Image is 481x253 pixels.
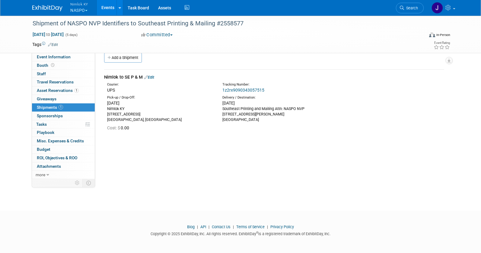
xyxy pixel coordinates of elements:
[45,32,51,37] span: to
[37,54,71,59] span: Event Information
[70,1,88,7] span: Nimlok KY
[436,33,450,37] div: In-Person
[37,147,50,152] span: Budget
[104,53,142,63] a: Add a Shipment
[207,225,211,229] span: |
[222,106,329,122] div: Southeast Printing and Mailing Attn: NASPO NVP [STREET_ADDRESS][PERSON_NAME] [GEOGRAPHIC_DATA]
[196,225,199,229] span: |
[222,88,264,92] a: 1z2rx9090343057515
[32,145,95,154] a: Budget
[65,33,78,37] span: (5 days)
[107,106,213,122] div: Nimlok KY [STREET_ADDRESS] [GEOGRAPHIC_DATA], [GEOGRAPHIC_DATA]
[104,74,444,80] div: Nimlok to SE P & M
[37,79,74,84] span: Travel Reservations
[107,82,213,87] div: Courier:
[32,137,95,145] a: Misc. Expenses & Credits
[107,95,213,100] div: Pick-up / Drop-Off:
[396,3,424,13] a: Search
[200,225,206,229] a: API
[388,31,450,41] div: Event Format
[32,70,95,78] a: Staff
[37,130,54,135] span: Playbook
[37,164,61,169] span: Attachments
[429,32,435,37] img: Format-Inperson.png
[107,125,121,130] span: Cost: $
[432,2,443,14] img: Jamie Dunn
[32,103,95,112] a: Shipments1
[32,171,95,179] a: more
[74,88,79,93] span: 1
[107,125,132,130] span: 0.00
[37,155,77,160] span: ROI, Objectives & ROO
[50,63,56,67] span: Booth not reserved yet
[107,100,213,106] div: [DATE]
[32,61,95,70] a: Booth
[270,225,294,229] a: Privacy Policy
[222,100,329,106] div: [DATE]
[404,6,418,10] span: Search
[59,105,63,109] span: 1
[32,41,58,47] td: Tags
[32,120,95,128] a: Tasks
[37,105,63,110] span: Shipments
[36,172,45,177] span: more
[37,71,46,76] span: Staff
[32,162,95,170] a: Attachments
[266,225,269,229] span: |
[83,179,95,187] td: Toggle Event Tabs
[36,122,47,127] span: Tasks
[434,41,450,44] div: Event Rating
[256,231,258,234] sup: ®
[30,18,415,29] div: Shipment of NASPO NVP Identifiers to Southeast Printing & Mailing #2558577
[48,43,58,47] a: Edit
[187,225,195,229] a: Blog
[212,225,231,229] a: Contact Us
[32,86,95,95] a: Asset Reservations1
[37,113,63,118] span: Sponsorships
[231,225,235,229] span: |
[32,112,95,120] a: Sponsorships
[107,87,213,93] div: UPS
[222,82,358,87] div: Tracking Number:
[139,32,175,38] button: Committed
[37,96,56,101] span: Giveaways
[37,88,79,93] span: Asset Reservations
[32,154,95,162] a: ROI, Objectives & ROO
[236,225,265,229] a: Terms of Service
[32,32,64,37] span: [DATE] [DATE]
[37,138,84,143] span: Misc. Expenses & Credits
[222,95,329,100] div: Delivery / Destination:
[32,128,95,137] a: Playbook
[37,63,56,68] span: Booth
[32,5,62,11] img: ExhibitDay
[32,53,95,61] a: Event Information
[32,78,95,86] a: Travel Reservations
[72,179,83,187] td: Personalize Event Tab Strip
[32,95,95,103] a: Giveaways
[144,75,154,79] a: Edit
